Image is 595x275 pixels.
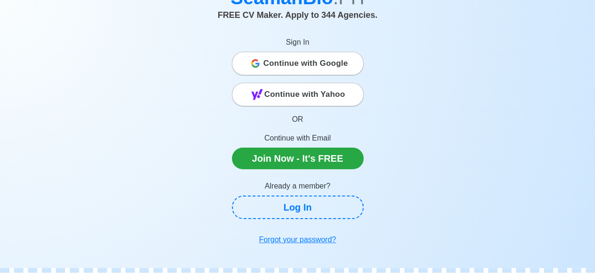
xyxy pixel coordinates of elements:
[218,10,378,20] span: FREE CV Maker. Apply to 344 Agencies.
[263,54,348,73] span: Continue with Google
[259,236,336,244] u: Forgot your password?
[232,133,364,144] p: Continue with Email
[264,85,345,104] span: Continue with Yahoo
[232,230,364,249] a: Forgot your password?
[232,83,364,106] button: Continue with Yahoo
[232,114,364,125] p: OR
[232,52,364,75] button: Continue with Google
[232,148,364,169] a: Join Now - It's FREE
[232,37,364,48] p: Sign In
[232,181,364,192] p: Already a member?
[232,196,364,219] a: Log In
